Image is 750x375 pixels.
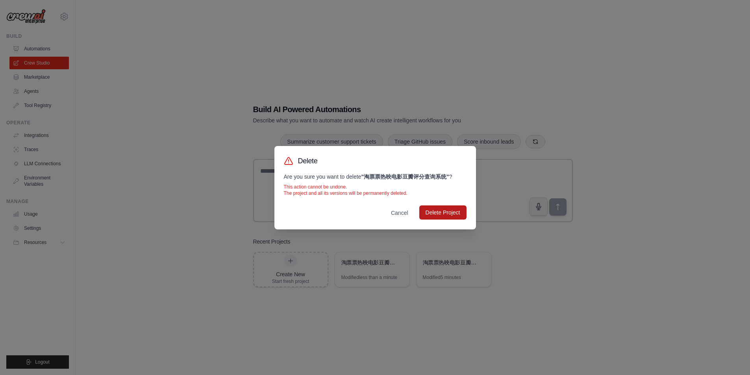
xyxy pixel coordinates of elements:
iframe: Chat Widget [711,337,750,375]
p: Are you sure you want to delete ? [284,173,467,181]
div: 聊天小组件 [711,337,750,375]
button: Delete Project [419,205,467,220]
h3: Delete [298,155,318,166]
button: Cancel [385,206,415,220]
strong: " 淘票票热映电影豆瓣评分查询系统 " [361,174,449,180]
p: The project and all its versions will be permanently deleted. [284,190,467,196]
p: This action cannot be undone. [284,184,467,190]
